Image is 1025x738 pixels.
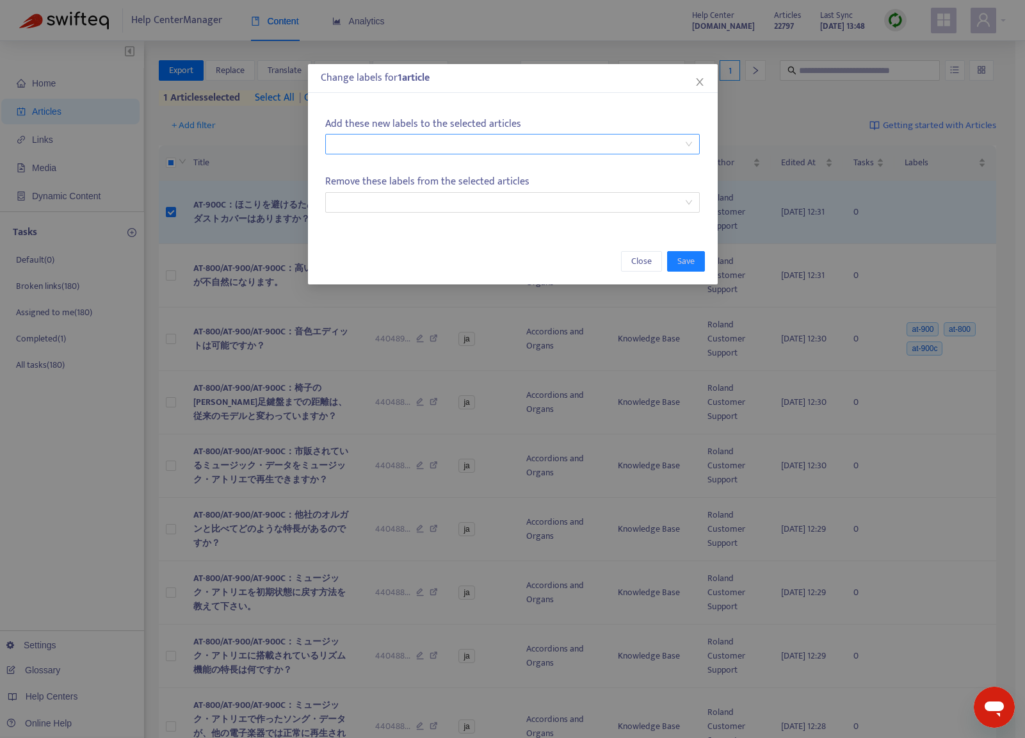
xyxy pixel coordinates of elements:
[667,251,705,272] button: Save
[974,687,1015,728] iframe: メッセージングウィンドウを開くボタン
[398,69,430,86] strong: 1 article
[631,254,652,268] span: Close
[695,77,705,87] span: close
[325,116,700,132] p: Add these new labels to the selected articles
[693,75,707,89] button: Close
[325,174,700,190] p: Remove these labels from the selected articles
[321,70,705,86] div: Change labels for
[621,251,662,272] button: Close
